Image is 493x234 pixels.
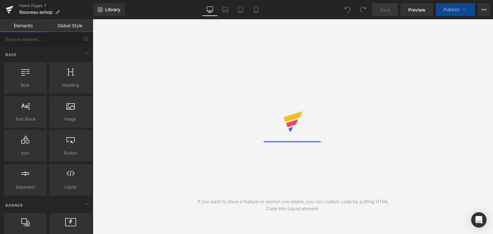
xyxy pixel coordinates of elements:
button: Redo [357,3,369,16]
button: Undo [341,3,354,16]
a: Mobile [248,3,264,16]
span: Separator [6,184,45,190]
a: Global Style [47,19,93,32]
button: More [478,3,490,16]
span: Preview [408,6,426,13]
span: Liquid [51,184,90,190]
span: Save [380,6,390,13]
span: Icon [6,150,45,156]
span: Library [105,7,120,13]
span: Image [51,116,90,122]
span: Banner [5,202,24,208]
span: Publish [444,7,460,12]
a: New Library [93,3,125,16]
span: Button [51,150,90,156]
a: Home Pages [19,3,93,8]
span: Row [6,82,45,88]
a: Preview [401,3,433,16]
a: Laptop [218,3,233,16]
span: Base [5,52,17,58]
span: Nouveau eshop [19,10,53,15]
span: Heading [51,82,90,88]
div: If you want to show a feature or section you desire, you can custom code by putting HTML Code int... [193,198,393,212]
div: Open Intercom Messenger [471,212,487,228]
a: Tablet [233,3,248,16]
button: Publish [436,3,475,16]
span: Text Block [6,116,45,122]
a: Desktop [202,3,218,16]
